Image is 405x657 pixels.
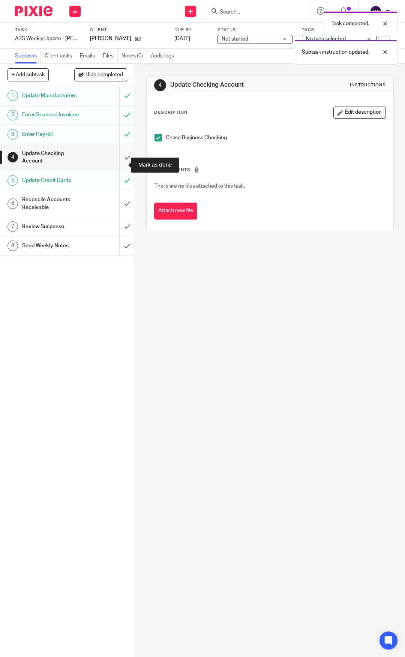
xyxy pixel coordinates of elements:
[80,49,99,63] a: Emails
[7,152,18,162] div: 4
[103,49,118,63] a: Files
[121,49,147,63] a: Notes (0)
[7,175,18,186] div: 5
[154,110,187,116] p: Description
[22,90,82,101] h1: Update Manufacturers
[85,72,123,78] span: Hide completed
[7,90,18,101] div: 1
[154,79,166,91] div: 4
[333,107,386,119] button: Edit description
[370,5,382,17] img: svg%3E
[350,82,386,88] div: Instructions
[331,20,369,27] p: Task completed.
[166,134,385,141] p: Chase Business Checking
[7,221,18,232] div: 7
[22,175,82,186] h1: Update Credit Cards
[174,36,190,41] span: [DATE]
[22,109,82,120] h1: Enter Scanned Invoices
[22,240,82,251] h1: Send Weekly Notes
[170,81,286,89] h1: Update Checking Account
[7,68,49,81] button: + Add subtask
[154,203,197,220] button: Attach new file
[154,183,245,189] span: There are no files attached to this task.
[174,27,208,33] label: Due by
[154,168,190,172] span: Attachments
[22,221,82,232] h1: Review Suspense
[7,110,18,120] div: 2
[151,49,178,63] a: Audit logs
[22,148,82,167] h1: Update Checking Account
[302,48,369,56] p: Subtask instruction updated.
[45,49,76,63] a: Client tasks
[15,35,81,42] div: ABS Weekly Update - Cahill
[15,6,52,16] img: Pixie
[7,241,18,251] div: 8
[7,129,18,140] div: 3
[15,27,81,33] label: Task
[7,198,18,209] div: 6
[90,27,165,33] label: Client
[22,194,82,213] h1: Reconcile Accounts Receivable
[15,49,41,63] a: Subtasks
[90,35,131,42] p: [PERSON_NAME]
[22,129,82,140] h1: Enter Payroll
[74,68,127,81] button: Hide completed
[15,35,81,42] div: ABS Weekly Update - [PERSON_NAME]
